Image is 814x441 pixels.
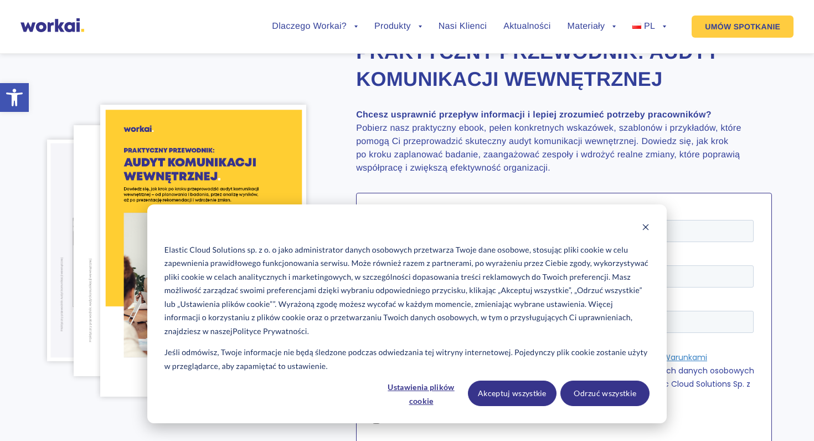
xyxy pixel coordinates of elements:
[568,22,616,31] a: Materiały
[468,381,557,406] button: Akceptuj wszystkie
[164,243,650,339] p: Elastic Cloud Solutions sp. z o. o jako administrator danych osobowych przetwarza Twoje dane osob...
[272,22,358,31] a: Dlaczego Workai?
[692,16,794,38] a: UMÓW SPOTKANIE
[356,109,744,175] p: Pobierz nasz praktyczny ebook, pełen konkretnych wskazówek, szablonów i przykładów, które pomogą ...
[439,22,487,31] a: Nasi Klienci
[233,325,309,339] a: Polityce Prywatności.
[503,22,550,31] a: Aktualności
[47,140,204,361] img: audyt-komunikcji-pg32.png
[374,22,422,31] a: Produkty
[560,381,650,406] button: Odrzuć wszystkie
[194,13,384,35] input: Twoje naziwsko
[644,22,655,31] span: PL
[632,22,666,31] a: PL
[164,346,650,373] p: Jeśli odmówisz, Twoje informacje nie będą śledzone podczas odwiedzania tej witryny internetowej. ...
[3,210,10,217] input: wiadomości e-mail*
[379,381,464,406] button: Ustawienia plików cookie
[14,208,89,219] p: wiadomości e-mail
[65,158,143,170] a: Polityką prywatności
[356,39,772,93] h2: Praktyczny przewodnik: Audyt Komunikacji Wewnętrznej
[147,204,667,423] div: Cookie banner
[100,105,306,396] img: audyt-komunikcji-cover.png
[356,110,712,120] strong: Chcesz usprawnić przepływ informacji i lepiej zrozumieć potrzeby pracowników?
[74,125,251,376] img: audyt-komunikcji-pg12.png
[642,222,650,235] button: Dismiss cookie banner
